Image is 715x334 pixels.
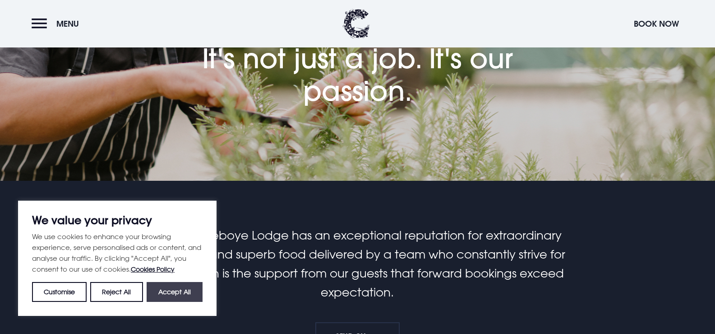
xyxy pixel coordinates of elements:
button: Menu [32,14,83,33]
p: We use cookies to enhance your browsing experience, serve personalised ads or content, and analys... [32,231,203,275]
button: Customise [32,282,87,302]
button: Reject All [90,282,143,302]
span: Menu [56,19,79,29]
button: Book Now [629,14,683,33]
button: Accept All [147,282,203,302]
div: We value your privacy [18,201,217,316]
p: The Clandeboye Lodge has an exceptional reputation for extraordinary hospitality and superb food ... [143,226,572,302]
a: Cookies Policy [131,265,175,273]
p: We value your privacy [32,215,203,226]
img: Clandeboye Lodge [343,9,370,38]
